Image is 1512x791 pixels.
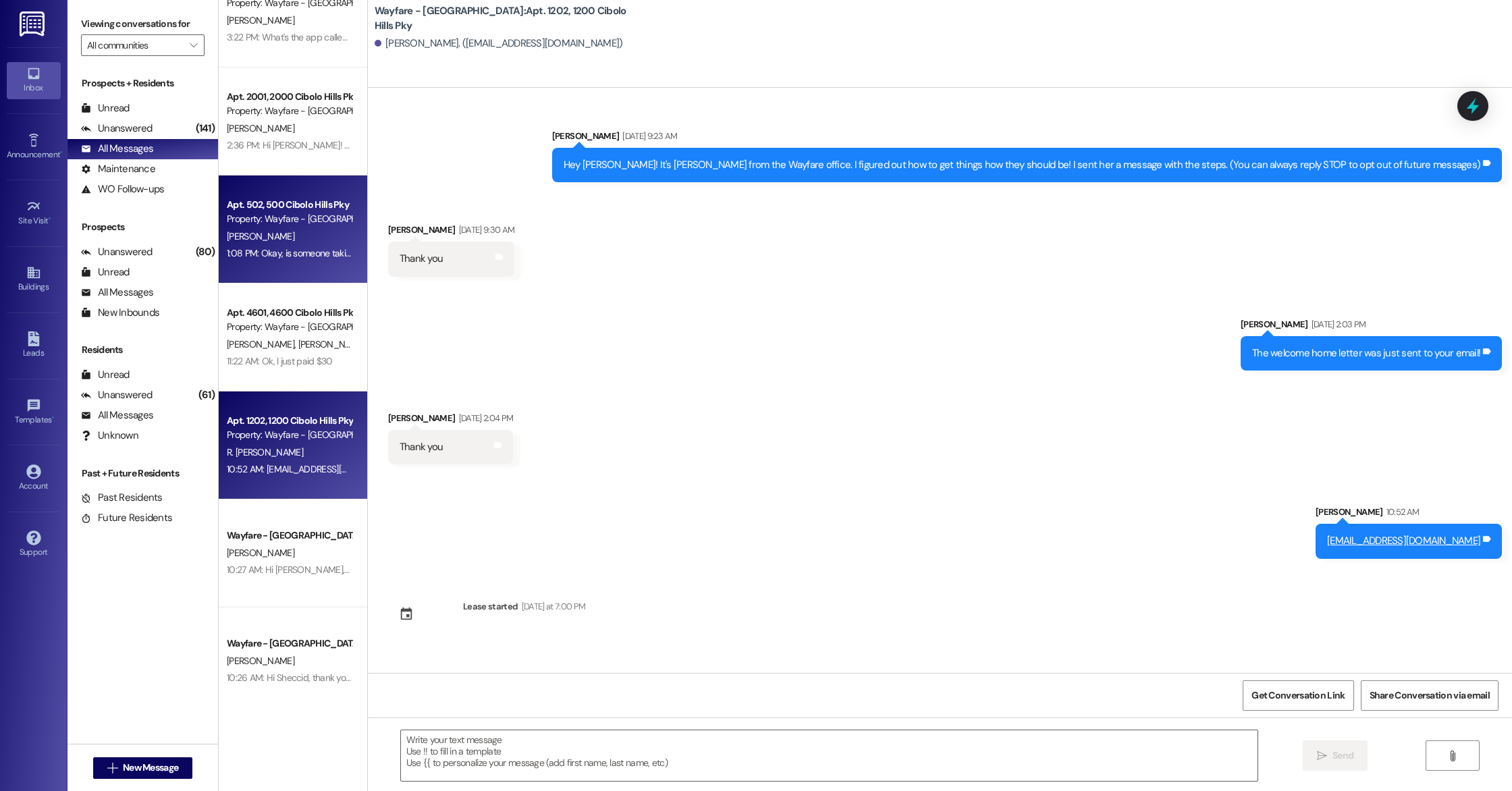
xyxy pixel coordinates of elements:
i:  [190,40,197,51]
div: Property: Wayfare - [GEOGRAPHIC_DATA] [227,320,352,334]
div: [DATE] at 7:00 PM [518,599,586,613]
div: [PERSON_NAME]. ([EMAIL_ADDRESS][DOMAIN_NAME]) [375,36,623,51]
img: ResiDesk Logo [20,11,47,36]
span: New Message [123,761,178,775]
span: • [52,413,54,422]
span: • [49,214,51,223]
b: Wayfare - [GEOGRAPHIC_DATA]: Apt. 1202, 1200 Cibolo Hills Pky [375,4,645,33]
span: • [60,148,62,157]
span: [PERSON_NAME] [298,338,365,350]
div: 1:08 PM: Okay, is someone taking down dryer? [227,247,407,259]
i:  [107,763,117,773]
button: New Message [93,757,193,779]
span: [PERSON_NAME] [227,230,294,242]
button: Share Conversation via email [1361,680,1498,711]
div: Apt. 4601, 4600 Cibolo Hills Pky [227,306,352,320]
button: Get Conversation Link [1243,680,1353,711]
span: [PERSON_NAME] [227,547,294,559]
div: [DATE] 2:04 PM [456,411,514,425]
div: Property: Wayfare - [GEOGRAPHIC_DATA] [227,428,352,442]
i:  [1447,751,1457,761]
div: [DATE] 9:23 AM [619,129,677,143]
div: 10:26 AM: Hi Sheccid, thank you again for touring Wayfare Cibolo Hills! If you’re ready to move f... [227,672,1285,684]
div: Apt. 502, 500 Cibolo Hills Pky [227,198,352,212]
div: Property: Wayfare - [GEOGRAPHIC_DATA] [227,104,352,118]
span: R. [PERSON_NAME] [227,446,303,458]
a: Leads [7,327,61,364]
div: Thank you [400,440,443,454]
a: Account [7,460,61,497]
div: [PERSON_NAME] [1241,317,1502,336]
div: Unanswered [81,388,153,402]
div: All Messages [81,285,153,300]
span: Send [1332,748,1353,763]
div: [PERSON_NAME] [552,129,1502,148]
div: Unread [81,101,130,115]
div: Prospects [67,220,218,234]
input: All communities [87,34,183,56]
div: Future Residents [81,511,172,525]
div: [PERSON_NAME] [388,411,513,430]
span: [PERSON_NAME] [227,14,294,26]
div: Thank you [400,252,443,266]
div: New Inbounds [81,306,159,320]
a: [EMAIL_ADDRESS][DOMAIN_NAME] [1327,534,1480,547]
div: 10:52 AM: [EMAIL_ADDRESS][DOMAIN_NAME] [227,463,407,475]
div: 10:27 AM: Hi [PERSON_NAME], it was great meeting you on your tour at [GEOGRAPHIC_DATA]! Let me kn... [227,564,1364,576]
div: [DATE] 2:03 PM [1308,317,1366,331]
label: Viewing conversations for [81,13,205,34]
div: Unread [81,265,130,279]
div: Past + Future Residents [67,466,218,481]
div: Property: Wayfare - [GEOGRAPHIC_DATA] [227,212,352,226]
div: Past Residents [81,491,163,505]
a: Inbox [7,62,61,99]
div: Maintenance [81,162,155,176]
div: Wayfare - [GEOGRAPHIC_DATA] [227,636,352,651]
div: 3:22 PM: What's the app called? [227,31,352,43]
div: The welcome home letter was just sent to your email! [1252,346,1480,360]
div: Hey [PERSON_NAME]! It's [PERSON_NAME] from the Wayfare office. I figured out how to get things ho... [564,158,1480,172]
div: 10:52 AM [1383,505,1420,519]
div: All Messages [81,142,153,156]
span: [PERSON_NAME] [227,655,294,667]
div: [PERSON_NAME] [388,223,514,242]
div: Lease started [463,599,518,613]
div: (61) [195,385,218,406]
div: (141) [192,118,218,139]
div: (80) [192,242,218,263]
div: 2:36 PM: Hi [PERSON_NAME]! You never came and got the stickers.:( I can drop them off to you if n... [227,139,639,151]
div: [PERSON_NAME] [1316,505,1502,524]
span: [PERSON_NAME] [227,338,298,350]
button: Send [1303,740,1368,771]
div: 11:22 AM: Ok, I just paid $30 [227,355,333,367]
i:  [1317,751,1327,761]
div: Unanswered [81,245,153,259]
span: Share Conversation via email [1370,688,1490,703]
div: Unknown [81,429,138,443]
div: Unread [81,368,130,382]
div: Prospects + Residents [67,76,218,90]
div: Wayfare - [GEOGRAPHIC_DATA] [227,528,352,543]
div: [DATE] 9:30 AM [456,223,515,237]
a: Support [7,526,61,563]
a: Buildings [7,261,61,298]
div: Apt. 2001, 2000 Cibolo Hills Pky [227,90,352,104]
div: Residents [67,343,218,357]
div: All Messages [81,408,153,422]
a: Templates • [7,394,61,431]
div: WO Follow-ups [81,182,164,196]
a: Site Visit • [7,195,61,231]
span: Get Conversation Link [1251,688,1345,703]
div: Unanswered [81,121,153,136]
span: [PERSON_NAME] [227,122,294,134]
div: Apt. 1202, 1200 Cibolo Hills Pky [227,414,352,428]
